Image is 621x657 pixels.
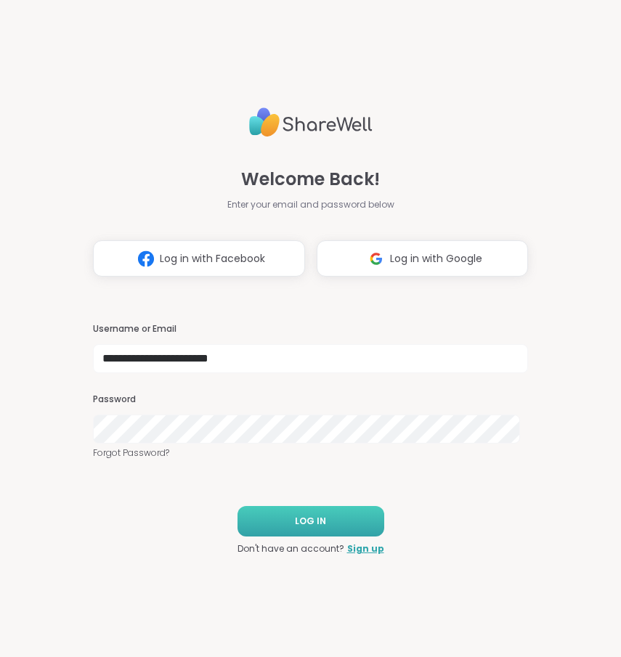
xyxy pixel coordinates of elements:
[160,251,265,266] span: Log in with Facebook
[93,323,528,335] h3: Username or Email
[249,102,373,143] img: ShareWell Logo
[93,446,528,460] a: Forgot Password?
[238,506,384,536] button: LOG IN
[93,240,304,277] button: Log in with Facebook
[241,166,380,192] span: Welcome Back!
[93,393,528,406] h3: Password
[390,251,482,266] span: Log in with Google
[347,542,384,555] a: Sign up
[362,245,390,272] img: ShareWell Logomark
[295,515,326,528] span: LOG IN
[238,542,344,555] span: Don't have an account?
[227,198,394,211] span: Enter your email and password below
[317,240,528,277] button: Log in with Google
[132,245,160,272] img: ShareWell Logomark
